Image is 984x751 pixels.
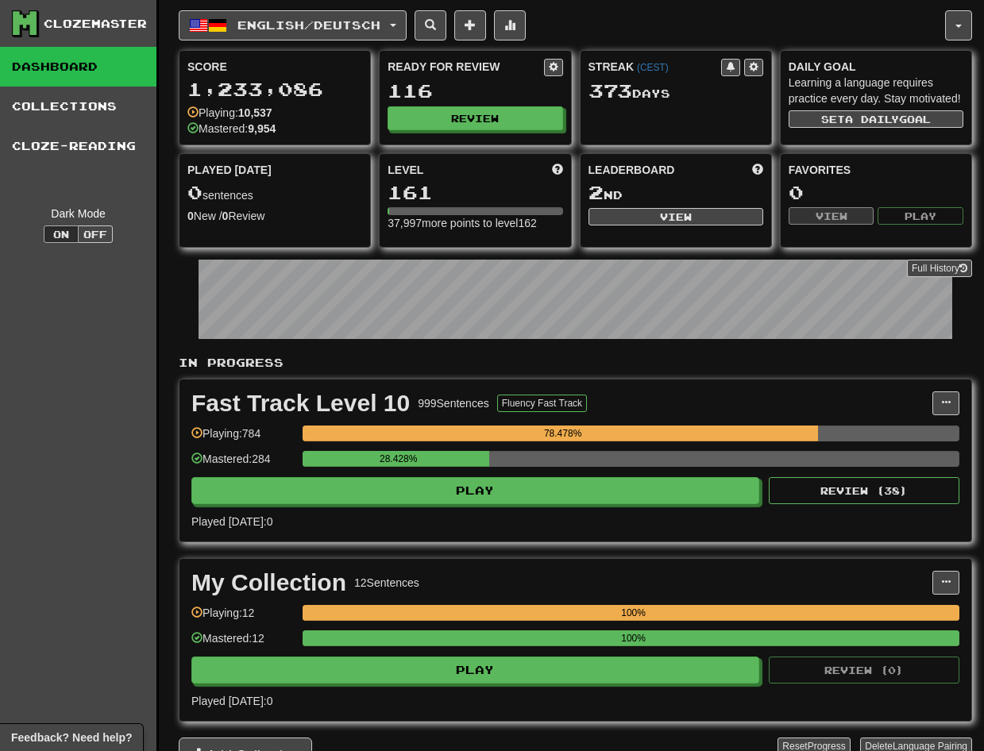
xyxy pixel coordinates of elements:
[637,62,669,73] a: (CEST)
[44,16,147,32] div: Clozemaster
[187,208,362,224] div: New / Review
[588,208,763,225] button: View
[494,10,526,40] button: More stats
[179,355,972,371] p: In Progress
[238,106,272,119] strong: 10,537
[552,162,563,178] span: Score more points to level up
[187,210,194,222] strong: 0
[415,10,446,40] button: Search sentences
[388,81,562,101] div: 116
[191,605,295,631] div: Playing: 12
[454,10,486,40] button: Add sentence to collection
[11,730,132,745] span: Open feedback widget
[588,181,604,203] span: 2
[769,477,959,504] button: Review (38)
[191,426,295,452] div: Playing: 784
[191,451,295,477] div: Mastered: 284
[12,206,145,221] div: Dark Mode
[497,395,587,412] button: Fluency Fast Track
[191,657,759,684] button: Play
[307,630,959,646] div: 100%
[78,225,113,243] button: Off
[789,110,963,128] button: Seta dailygoal
[588,81,763,102] div: Day s
[588,183,763,203] div: nd
[248,122,276,135] strong: 9,954
[307,451,489,467] div: 28.428%
[789,162,963,178] div: Favorites
[187,162,272,178] span: Played [DATE]
[187,105,272,121] div: Playing:
[388,183,562,202] div: 161
[588,79,632,102] span: 373
[845,114,899,125] span: a daily
[187,121,276,137] div: Mastered:
[187,183,362,203] div: sentences
[191,571,346,595] div: My Collection
[191,695,272,707] span: Played [DATE]: 0
[388,59,543,75] div: Ready for Review
[789,75,963,106] div: Learning a language requires practice every day. Stay motivated!
[907,260,972,277] a: Full History
[187,59,362,75] div: Score
[878,207,963,225] button: Play
[388,215,562,231] div: 37,997 more points to level 162
[388,106,562,130] button: Review
[388,162,423,178] span: Level
[191,630,295,657] div: Mastered: 12
[752,162,763,178] span: This week in points, UTC
[418,395,489,411] div: 999 Sentences
[769,657,959,684] button: Review (0)
[191,515,272,528] span: Played [DATE]: 0
[588,59,721,75] div: Streak
[307,605,959,621] div: 100%
[187,79,362,99] div: 1,233,086
[789,183,963,202] div: 0
[237,18,380,32] span: English / Deutsch
[789,207,874,225] button: View
[191,391,410,415] div: Fast Track Level 10
[44,225,79,243] button: On
[179,10,407,40] button: English/Deutsch
[191,477,759,504] button: Play
[222,210,229,222] strong: 0
[588,162,675,178] span: Leaderboard
[307,426,818,441] div: 78.478%
[187,181,203,203] span: 0
[354,575,419,591] div: 12 Sentences
[789,59,963,75] div: Daily Goal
